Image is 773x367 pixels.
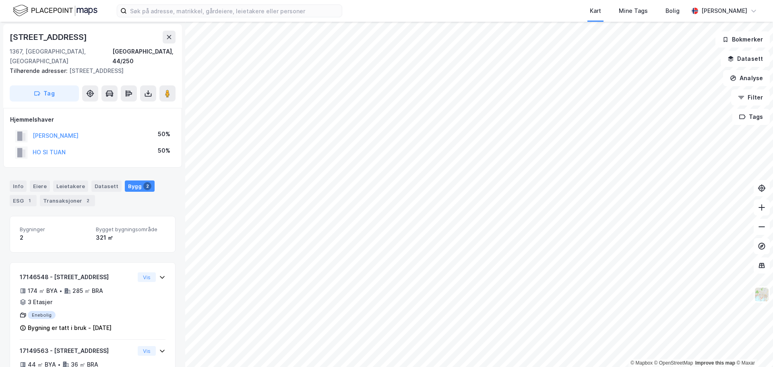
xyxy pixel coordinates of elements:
[10,195,37,206] div: ESG
[733,328,773,367] div: Kontrollprogram for chat
[20,272,134,282] div: 17146548 - [STREET_ADDRESS]
[10,67,69,74] span: Tilhørende adresser:
[731,89,770,106] button: Filter
[59,288,62,294] div: •
[20,346,134,356] div: 17149563 - [STREET_ADDRESS]
[30,180,50,192] div: Eiere
[10,31,89,44] div: [STREET_ADDRESS]
[10,115,175,124] div: Hjemmelshaver
[20,226,89,233] span: Bygninger
[666,6,680,16] div: Bolig
[96,233,165,243] div: 321 ㎡
[715,31,770,48] button: Bokmerker
[590,6,601,16] div: Kart
[28,297,52,307] div: 3 Etasjer
[25,197,33,205] div: 1
[695,360,735,366] a: Improve this map
[53,180,88,192] div: Leietakere
[723,70,770,86] button: Analyse
[40,195,95,206] div: Transaksjoner
[654,360,693,366] a: OpenStreetMap
[143,182,151,190] div: 2
[138,272,156,282] button: Vis
[138,346,156,356] button: Vis
[619,6,648,16] div: Mine Tags
[91,180,122,192] div: Datasett
[20,233,89,243] div: 2
[28,286,58,296] div: 174 ㎡ BYA
[28,323,112,333] div: Bygning er tatt i bruk - [DATE]
[72,286,103,296] div: 285 ㎡ BRA
[701,6,747,16] div: [PERSON_NAME]
[630,360,653,366] a: Mapbox
[10,180,27,192] div: Info
[721,51,770,67] button: Datasett
[10,66,169,76] div: [STREET_ADDRESS]
[127,5,342,17] input: Søk på adresse, matrikkel, gårdeiere, leietakere eller personer
[96,226,165,233] span: Bygget bygningsområde
[158,146,170,156] div: 50%
[10,85,79,102] button: Tag
[733,328,773,367] iframe: Chat Widget
[732,109,770,125] button: Tags
[10,47,112,66] div: 1367, [GEOGRAPHIC_DATA], [GEOGRAPHIC_DATA]
[754,287,769,302] img: Z
[13,4,97,18] img: logo.f888ab2527a4732fd821a326f86c7f29.svg
[84,197,92,205] div: 2
[158,129,170,139] div: 50%
[112,47,176,66] div: [GEOGRAPHIC_DATA], 44/250
[125,180,155,192] div: Bygg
